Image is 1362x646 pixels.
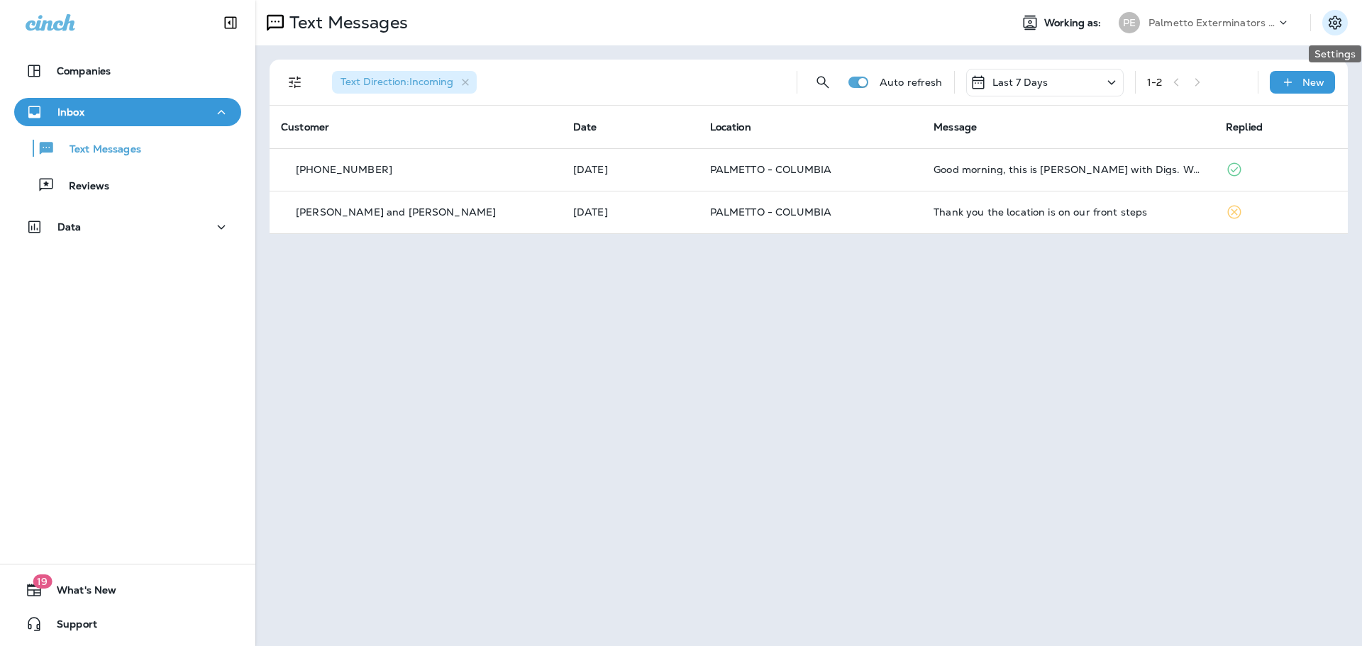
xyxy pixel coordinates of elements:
[1322,10,1348,35] button: Settings
[934,206,1203,218] div: Thank you the location is on our front steps
[1044,17,1104,29] span: Working as:
[573,206,687,218] p: Aug 20, 2025 07:46 AM
[211,9,250,37] button: Collapse Sidebar
[934,121,977,133] span: Message
[1119,12,1140,33] div: PE
[14,213,241,241] button: Data
[57,221,82,233] p: Data
[809,68,837,96] button: Search Messages
[43,584,116,601] span: What's New
[14,133,241,163] button: Text Messages
[14,170,241,200] button: Reviews
[880,77,943,88] p: Auto refresh
[710,121,751,133] span: Location
[1302,77,1324,88] p: New
[43,618,97,635] span: Support
[296,164,392,175] p: [PHONE_NUMBER]
[57,65,111,77] p: Companies
[55,180,109,194] p: Reviews
[710,163,832,176] span: PALMETTO - COLUMBIA
[934,164,1203,175] div: Good morning, this is Julia with Digs. We need to know if you were able to complete one of our cu...
[992,77,1048,88] p: Last 7 Days
[573,164,687,175] p: Aug 20, 2025 08:57 AM
[14,576,241,604] button: 19What's New
[14,98,241,126] button: Inbox
[55,143,141,157] p: Text Messages
[284,12,408,33] p: Text Messages
[281,68,309,96] button: Filters
[573,121,597,133] span: Date
[340,75,453,88] span: Text Direction : Incoming
[33,574,52,589] span: 19
[57,106,84,118] p: Inbox
[1148,17,1276,28] p: Palmetto Exterminators LLC
[332,71,477,94] div: Text Direction:Incoming
[14,610,241,638] button: Support
[296,206,496,218] p: [PERSON_NAME] and [PERSON_NAME]
[710,206,832,218] span: PALMETTO - COLUMBIA
[14,57,241,85] button: Companies
[1309,45,1361,62] div: Settings
[1226,121,1263,133] span: Replied
[1147,77,1162,88] div: 1 - 2
[281,121,329,133] span: Customer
